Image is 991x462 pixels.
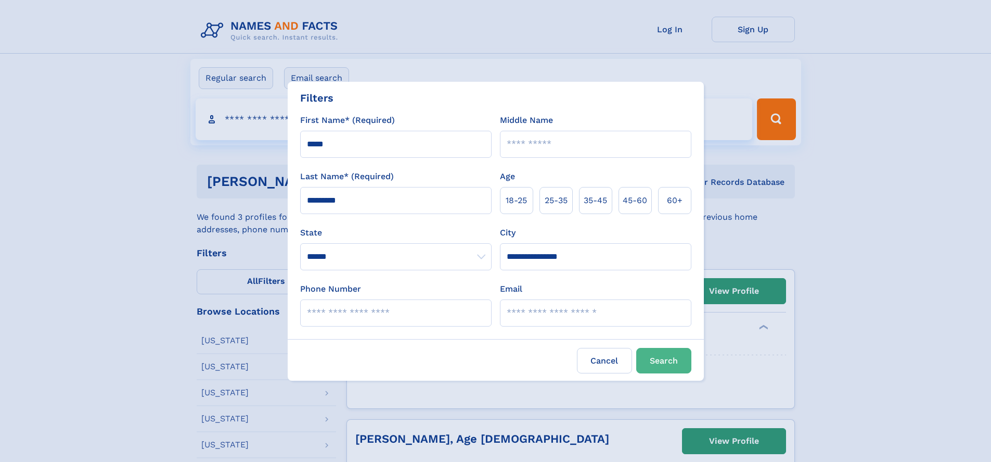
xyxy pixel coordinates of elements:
span: 25‑35 [545,194,568,207]
label: Cancel [577,348,632,373]
label: State [300,227,492,239]
label: City [500,227,516,239]
label: Last Name* (Required) [300,170,394,183]
label: First Name* (Required) [300,114,395,127]
button: Search [636,348,691,373]
label: Middle Name [500,114,553,127]
span: 18‑25 [506,194,527,207]
label: Email [500,283,522,295]
label: Age [500,170,515,183]
span: 60+ [667,194,683,207]
span: 35‑45 [584,194,607,207]
label: Phone Number [300,283,361,295]
span: 45‑60 [623,194,647,207]
div: Filters [300,90,333,106]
